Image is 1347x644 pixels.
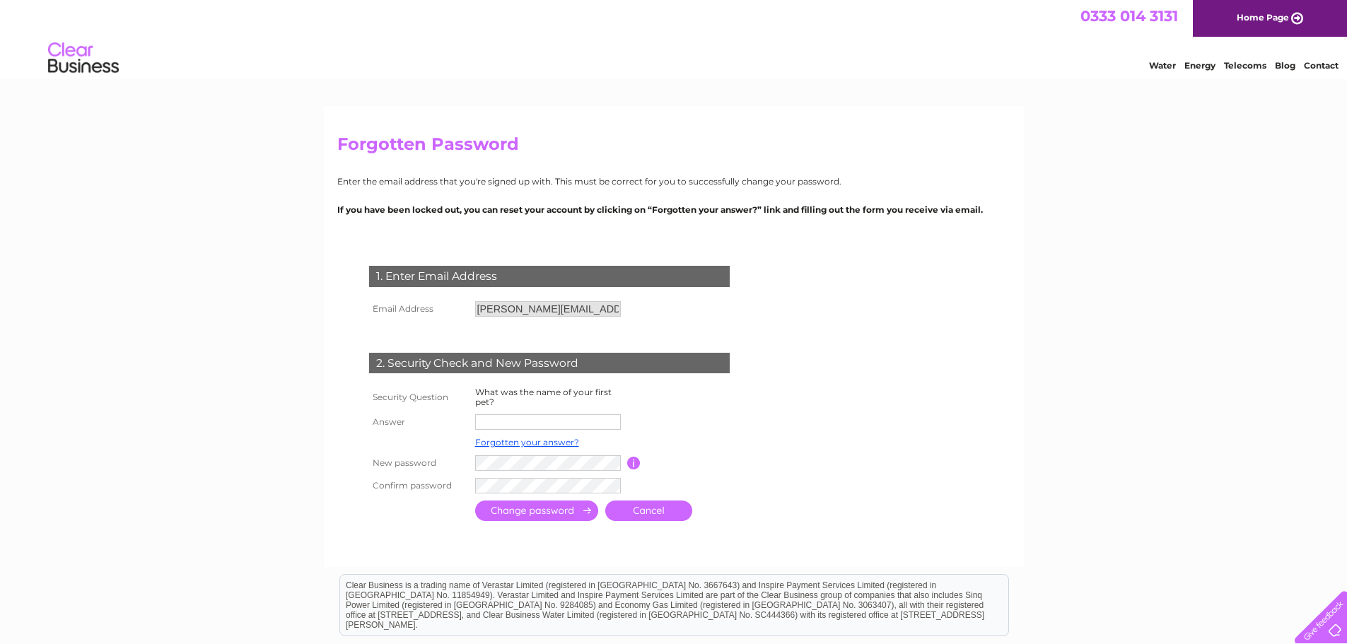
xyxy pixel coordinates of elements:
th: Security Question [366,384,472,411]
a: Telecoms [1224,60,1266,71]
label: What was the name of your first pet? [475,387,612,407]
img: logo.png [47,37,119,80]
input: Information [627,457,641,469]
a: Energy [1184,60,1215,71]
th: Answer [366,411,472,433]
p: Enter the email address that you're signed up with. This must be correct for you to successfully ... [337,175,1010,188]
a: Cancel [605,500,692,521]
h2: Forgotten Password [337,134,1010,161]
a: Water [1149,60,1176,71]
th: New password [366,452,472,474]
th: Confirm password [366,474,472,497]
div: 2. Security Check and New Password [369,353,730,374]
div: 1. Enter Email Address [369,266,730,287]
a: Contact [1304,60,1339,71]
input: Submit [475,500,598,521]
a: Forgotten your answer? [475,437,579,447]
div: Clear Business is a trading name of Verastar Limited (registered in [GEOGRAPHIC_DATA] No. 3667643... [340,8,1008,69]
p: If you have been locked out, you can reset your account by clicking on “Forgotten your answer?” l... [337,203,1010,216]
a: 0333 014 3131 [1080,7,1178,25]
th: Email Address [366,298,472,320]
a: Blog [1275,60,1295,71]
